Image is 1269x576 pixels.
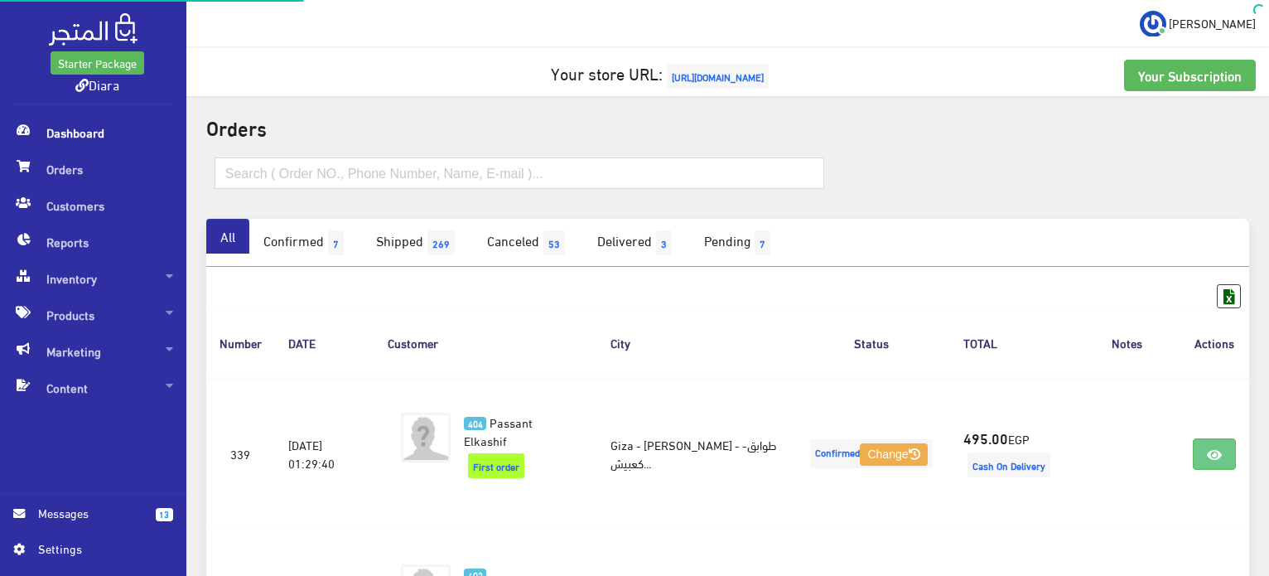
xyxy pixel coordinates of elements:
[13,504,173,540] a: 13 Messages
[667,64,769,89] span: [URL][DOMAIN_NAME]
[860,443,927,467] button: Change
[690,219,789,267] a: Pending7
[963,427,1008,448] strong: 495.00
[374,308,597,377] th: Customer
[597,378,794,530] td: Giza - [PERSON_NAME] - طوابق- كعبيش...
[950,308,1074,377] th: TOTAL
[13,114,173,151] span: Dashboard
[1074,308,1180,377] th: Notes
[13,297,173,333] span: Products
[464,413,571,449] a: 404 Passant Elkashif
[1124,60,1256,91] a: Your Subscription
[950,378,1074,530] td: EGP
[551,57,773,88] a: Your store URL:[URL][DOMAIN_NAME]
[755,230,770,255] span: 7
[810,439,932,468] span: Confirmed
[583,219,690,267] a: Delivered3
[13,540,173,566] a: Settings
[1186,462,1249,525] iframe: Drift Widget Chat Controller
[597,308,794,377] th: City
[1169,12,1256,33] span: [PERSON_NAME]
[51,51,144,75] a: Starter Package
[13,224,173,260] span: Reports
[156,508,173,521] span: 13
[427,230,455,255] span: 269
[468,453,524,478] span: First order
[206,116,1249,138] h2: Orders
[13,151,173,187] span: Orders
[275,378,375,530] td: [DATE] 01:29:40
[75,72,119,96] a: Diara
[967,453,1050,477] span: Cash On Delivery
[249,219,362,267] a: Confirmed7
[38,504,142,522] span: Messages
[1140,11,1166,37] img: ...
[401,413,451,462] img: avatar.png
[206,219,249,254] a: All
[206,378,275,530] td: 339
[1140,10,1256,36] a: ... [PERSON_NAME]
[464,417,486,431] span: 404
[543,230,565,255] span: 53
[793,308,949,377] th: Status
[38,540,159,558] span: Settings
[215,157,824,189] input: Search ( Order NO., Phone Number, Name, E-mail )...
[13,370,173,406] span: Content
[473,219,583,267] a: Canceled53
[13,260,173,297] span: Inventory
[13,187,173,224] span: Customers
[328,230,344,255] span: 7
[1180,308,1249,377] th: Actions
[275,308,375,377] th: DATE
[206,308,275,377] th: Number
[49,13,138,46] img: .
[656,230,672,255] span: 3
[362,219,473,267] a: Shipped269
[464,410,533,452] span: Passant Elkashif
[13,333,173,370] span: Marketing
